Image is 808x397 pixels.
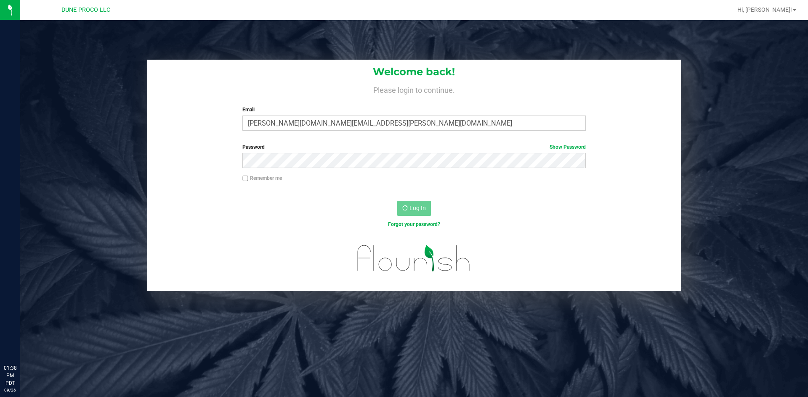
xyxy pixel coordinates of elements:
img: flourish_logo.svg [347,237,481,280]
p: 01:38 PM PDT [4,364,16,387]
label: Remember me [242,174,282,182]
label: Email [242,106,585,113]
span: DUNE PROCO LLC [61,6,110,13]
input: Remember me [242,176,248,181]
button: Log In [397,201,431,216]
span: Password [242,144,265,150]
a: Show Password [550,144,586,150]
h4: Please login to continue. [147,84,681,94]
span: Log In [409,205,426,211]
span: Hi, [PERSON_NAME]! [737,6,792,13]
p: 09/26 [4,387,16,393]
a: Forgot your password? [388,221,440,227]
h1: Welcome back! [147,66,681,77]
